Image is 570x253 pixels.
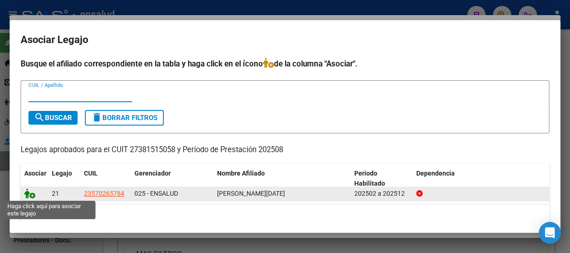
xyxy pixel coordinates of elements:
span: Periodo Habilitado [354,170,385,187]
div: Open Intercom Messenger [539,222,561,244]
datatable-header-cell: CUIL [80,164,131,194]
button: Borrar Filtros [85,110,164,126]
datatable-header-cell: Dependencia [413,164,550,194]
span: CUIL [84,170,98,177]
h4: Busque el afiliado correspondiente en la tabla y haga click en el ícono de la columna "Asociar". [21,58,549,70]
span: Nombre Afiliado [217,170,265,177]
datatable-header-cell: Gerenciador [131,164,213,194]
span: Legajo [52,170,72,177]
datatable-header-cell: Nombre Afiliado [213,164,351,194]
mat-icon: delete [91,112,102,123]
datatable-header-cell: Periodo Habilitado [351,164,413,194]
button: Buscar [28,111,78,125]
span: 23570265784 [84,190,124,197]
span: 025 - ENSALUD [134,190,178,197]
span: Borrar Filtros [91,114,157,122]
mat-icon: search [34,112,45,123]
span: Gerenciador [134,170,171,177]
datatable-header-cell: Legajo [48,164,80,194]
div: 202502 a 202512 [354,188,409,199]
span: BARBOSA ISABELLA LUCIA [217,190,285,197]
span: 21 [52,190,59,197]
span: Asociar [24,170,46,177]
p: Legajos aprobados para el CUIT 27381515058 y Período de Prestación 202508 [21,144,549,156]
datatable-header-cell: Asociar [21,164,48,194]
span: Buscar [34,114,72,122]
span: Dependencia [416,170,455,177]
div: 1 registros [21,204,549,227]
h2: Asociar Legajo [21,31,549,49]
